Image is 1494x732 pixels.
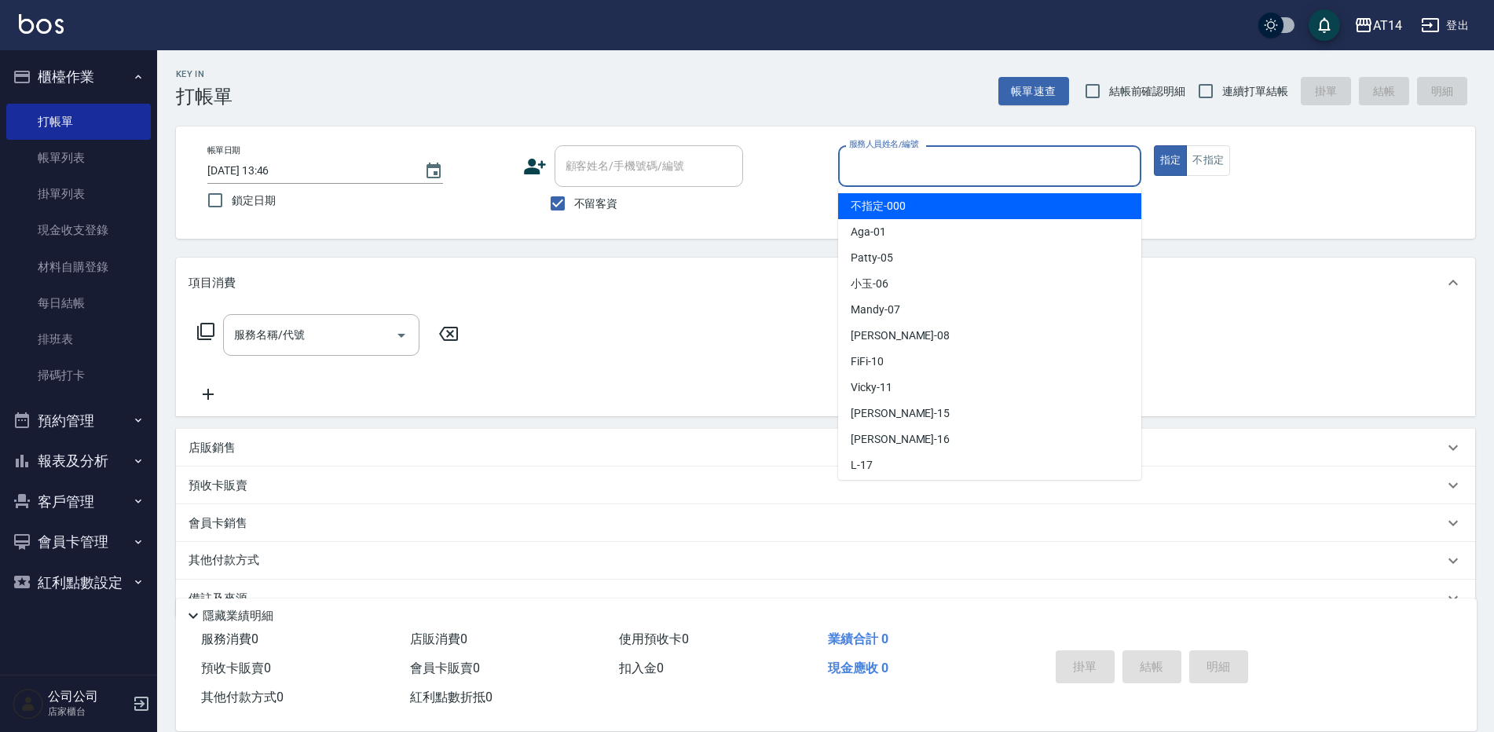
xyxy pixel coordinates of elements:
span: 其他付款方式 0 [201,690,284,705]
span: 小玉 -06 [851,276,888,292]
span: Patty -05 [851,250,893,266]
div: 項目消費 [176,258,1475,308]
button: 櫃檯作業 [6,57,151,97]
span: Mandy -07 [851,302,900,318]
span: 現金應收 0 [828,661,888,675]
span: [PERSON_NAME] -16 [851,431,950,448]
span: Aga -01 [851,224,886,240]
span: 扣入金 0 [619,661,664,675]
button: 客戶管理 [6,481,151,522]
span: FiFi -10 [851,353,884,370]
p: 隱藏業績明細 [203,608,273,624]
button: 登出 [1415,11,1475,40]
div: 預收卡販賣 [176,467,1475,504]
button: save [1309,9,1340,41]
label: 服務人員姓名/編號 [849,138,918,150]
div: 會員卡銷售 [176,504,1475,542]
h2: Key In [176,69,233,79]
p: 其他付款方式 [189,552,267,569]
button: 紅利點數設定 [6,562,151,603]
button: 報表及分析 [6,441,151,481]
span: 服務消費 0 [201,631,258,646]
a: 現金收支登錄 [6,212,151,248]
p: 會員卡銷售 [189,515,247,532]
button: AT14 [1348,9,1408,42]
a: 打帳單 [6,104,151,140]
p: 項目消費 [189,275,236,291]
span: [PERSON_NAME] -08 [851,328,950,344]
div: 其他付款方式 [176,542,1475,580]
div: 備註及來源 [176,580,1475,617]
span: 連續打單結帳 [1222,83,1288,100]
a: 材料自購登錄 [6,249,151,285]
span: 使用預收卡 0 [619,631,689,646]
h3: 打帳單 [176,86,233,108]
p: 預收卡販賣 [189,478,247,494]
p: 店販銷售 [189,440,236,456]
img: Person [13,688,44,719]
span: 店販消費 0 [410,631,467,646]
a: 帳單列表 [6,140,151,176]
button: 會員卡管理 [6,522,151,562]
span: 不留客資 [574,196,618,212]
span: 不指定 -000 [851,198,906,214]
a: 掃碼打卡 [6,357,151,393]
div: 店販銷售 [176,429,1475,467]
button: 指定 [1154,145,1188,176]
img: Logo [19,14,64,34]
span: 預收卡販賣 0 [201,661,271,675]
span: 業績合計 0 [828,631,888,646]
button: Open [389,323,414,348]
h5: 公司公司 [48,689,128,705]
button: 帳單速查 [998,77,1069,106]
span: 鎖定日期 [232,192,276,209]
a: 掛單列表 [6,176,151,212]
button: Choose date, selected date is 2025-10-10 [415,152,452,190]
button: 預約管理 [6,401,151,441]
p: 店家櫃台 [48,705,128,719]
span: L -17 [851,457,873,474]
span: 會員卡販賣 0 [410,661,480,675]
p: 備註及來源 [189,591,247,607]
div: AT14 [1373,16,1402,35]
input: YYYY/MM/DD hh:mm [207,158,408,184]
a: 排班表 [6,321,151,357]
span: Vicky -11 [851,379,892,396]
span: 結帳前確認明細 [1109,83,1186,100]
span: [PERSON_NAME] -15 [851,405,950,422]
span: 紅利點數折抵 0 [410,690,493,705]
a: 每日結帳 [6,285,151,321]
label: 帳單日期 [207,145,240,156]
button: 不指定 [1186,145,1230,176]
